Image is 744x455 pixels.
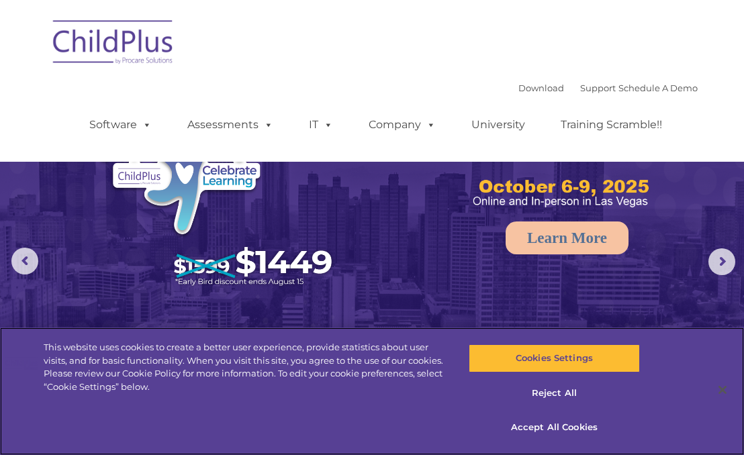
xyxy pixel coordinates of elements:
[44,341,447,393] div: This website uses cookies to create a better user experience, provide statistics about user visit...
[295,111,346,138] a: IT
[46,11,181,78] img: ChildPlus by Procare Solutions
[506,221,629,254] a: Learn More
[76,111,165,138] a: Software
[580,83,616,93] a: Support
[618,83,698,93] a: Schedule A Demo
[518,83,564,93] a: Download
[174,111,287,138] a: Assessments
[469,379,640,407] button: Reject All
[708,375,737,405] button: Close
[518,83,698,93] font: |
[547,111,676,138] a: Training Scramble!!
[469,413,640,442] button: Accept All Cookies
[469,344,640,372] button: Cookies Settings
[458,111,539,138] a: University
[355,111,449,138] a: Company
